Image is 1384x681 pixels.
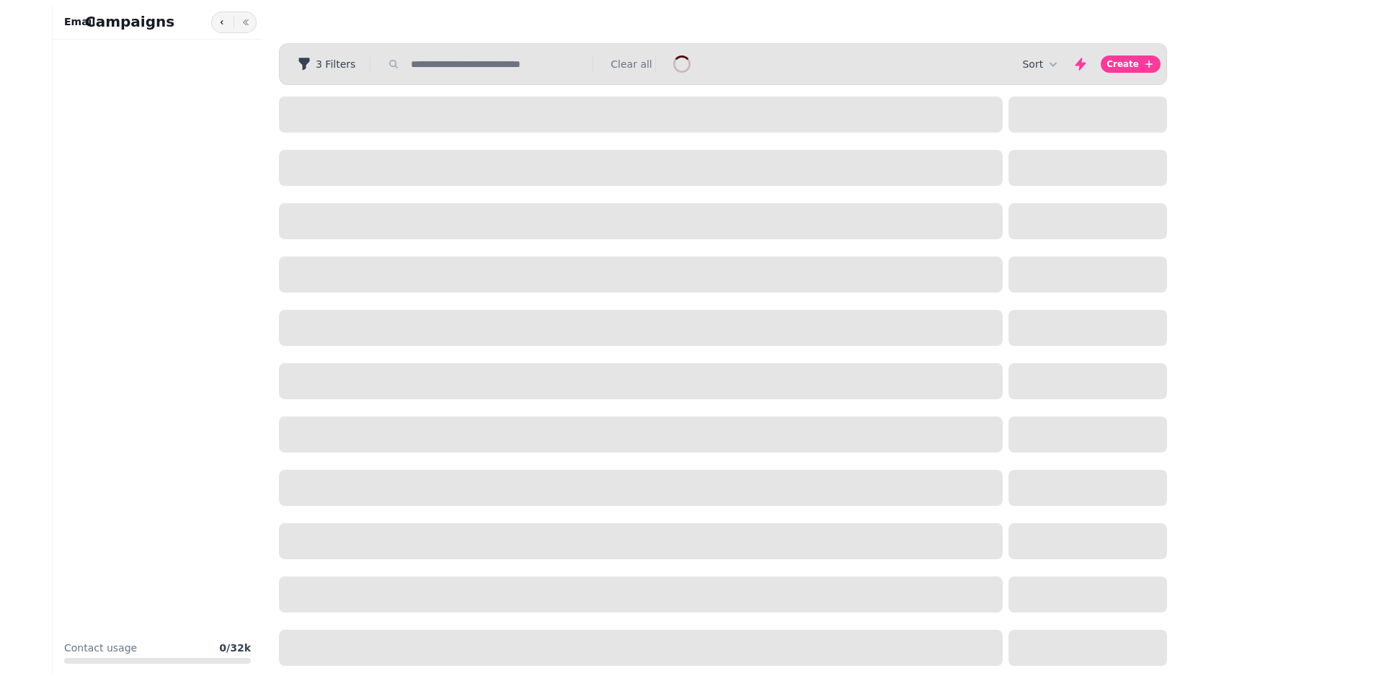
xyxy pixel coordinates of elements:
h2: Email [64,14,95,29]
span: 3 Filters [316,59,355,69]
span: Create [1106,60,1139,68]
button: 3 Filters [285,53,367,76]
b: 0 / 32k [219,642,251,654]
button: Sort [1022,57,1060,71]
button: Create [1101,55,1161,73]
button: Clear all [611,57,652,71]
p: Contact usage [64,641,137,655]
